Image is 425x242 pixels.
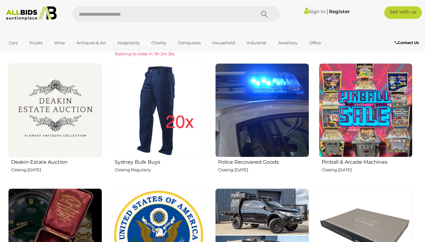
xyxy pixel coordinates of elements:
[115,158,206,165] h2: Sydney Bulk Buys
[113,38,144,48] a: Hospitality
[384,6,422,19] a: Sell with us
[112,63,206,183] a: Sydney Bulk Buys Closing Regularly
[319,63,413,157] img: Pinball & Arcade Machines
[304,8,325,14] a: Sign In
[322,158,413,165] h2: Pinball & Arcade Machines
[25,38,46,48] a: Trucks
[274,38,302,48] a: Jewellery
[215,63,309,183] a: Police Recovered Goods Closing [DATE]
[395,40,419,45] b: Contact Us
[5,38,22,48] a: Cars
[11,166,102,173] p: Closing [DATE]
[326,8,328,15] span: |
[8,63,102,157] img: Deakin Estate Auction
[11,158,102,165] h2: Deakin Estate Auction
[319,63,413,183] a: Pinball & Arcade Machines Closing [DATE]
[115,166,206,173] p: Closing Regularly
[115,51,174,56] span: Starting to close in: 5h 2m 35s
[50,38,69,48] a: Wine
[322,166,413,173] p: Closing [DATE]
[242,38,270,48] a: Industrial
[147,38,170,48] a: Charity
[112,63,206,157] img: Sydney Bulk Buys
[29,48,82,58] a: [GEOGRAPHIC_DATA]
[215,63,309,157] img: Police Recovered Goods
[329,8,350,14] a: Register
[305,38,325,48] a: Office
[395,39,420,46] a: Contact Us
[218,158,309,165] h2: Police Recovered Goods
[218,166,309,173] p: Closing [DATE]
[5,48,26,58] a: Sports
[174,38,205,48] a: Computers
[73,38,110,48] a: Antiques & Art
[249,6,280,22] button: Search
[3,6,60,20] img: Allbids.com.au
[8,63,102,183] a: Deakin Estate Auction Closing [DATE]
[208,38,239,48] a: Household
